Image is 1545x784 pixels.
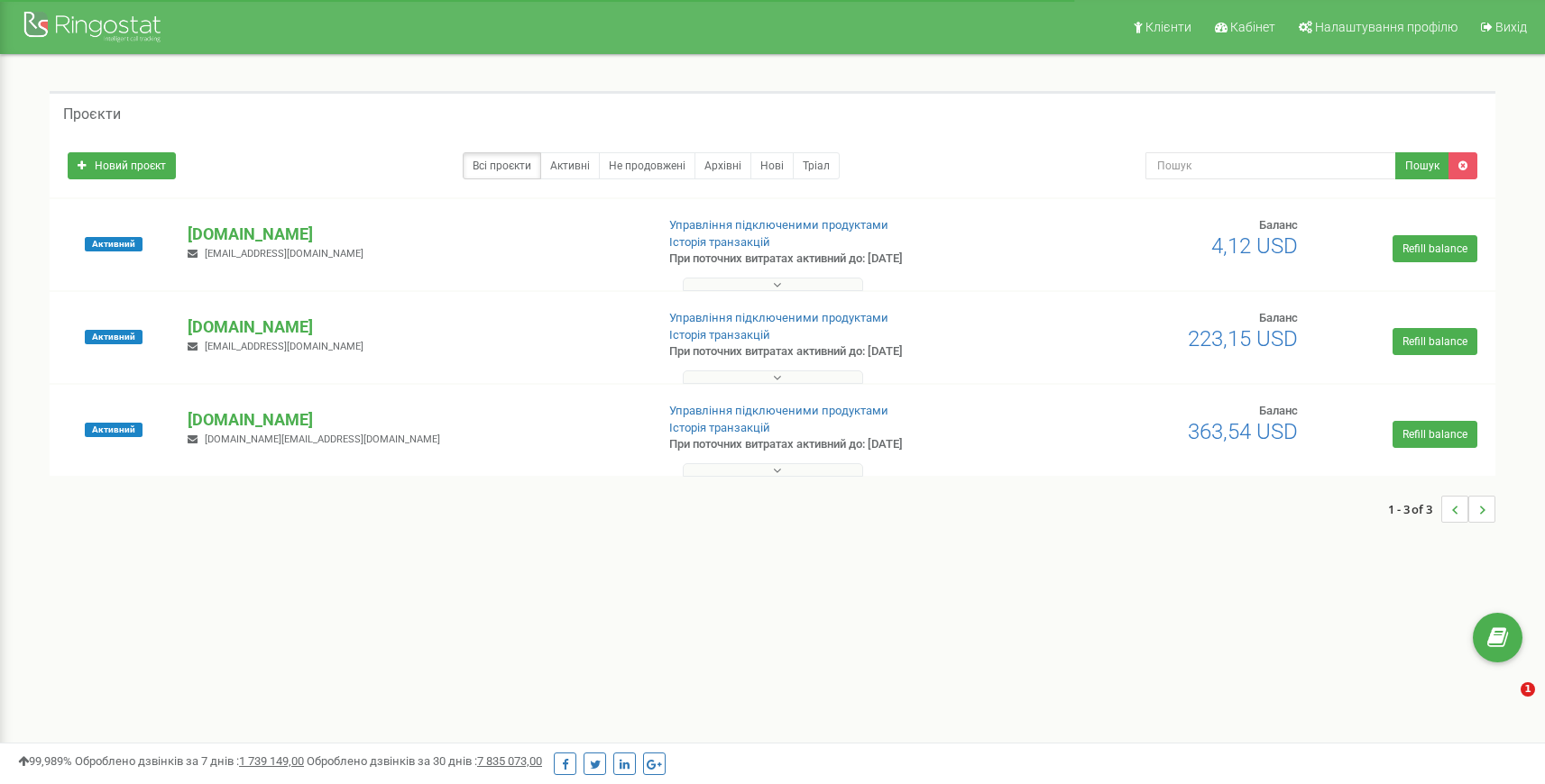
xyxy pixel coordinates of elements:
span: Баланс [1259,404,1298,417]
span: [EMAIL_ADDRESS][DOMAIN_NAME] [205,341,363,352]
a: Історія транзакцій [669,421,770,434]
a: Активні [540,152,600,179]
span: Вихід [1495,20,1527,34]
p: При поточних витратах активний до: [DATE] [669,436,1001,453]
span: Кабінет [1230,20,1275,34]
nav: ... [1388,478,1495,541]
span: 363,54 USD [1188,419,1298,444]
span: 99,989% [18,754,72,768]
a: Refill balance [1393,235,1477,262]
span: Оброблено дзвінків за 7 днів : [75,754,304,768]
span: Оброблено дзвінків за 30 днів : [307,754,542,768]
span: Баланс [1259,218,1298,232]
span: Баланс [1259,311,1298,324]
p: [DOMAIN_NAME] [188,315,639,339]
a: Архівні [694,152,751,179]
input: Пошук [1145,152,1396,179]
p: При поточних витратах активний до: [DATE] [669,251,1001,268]
span: Клієнти [1145,20,1191,34]
span: [EMAIL_ADDRESS][DOMAIN_NAME] [205,248,363,260]
a: Refill balance [1393,421,1477,448]
span: 1 [1521,682,1535,697]
u: 7 835 073,00 [477,754,542,768]
span: 4,12 USD [1211,233,1298,259]
a: Не продовжені [599,152,695,179]
a: Історія транзакцій [669,235,770,249]
a: Новий проєкт [68,152,176,179]
iframe: Intercom live chat [1484,682,1527,725]
a: Управління підключеними продуктами [669,404,888,417]
a: Управління підключеними продуктами [669,218,888,232]
a: Refill balance [1393,328,1477,355]
a: Нові [750,152,794,179]
span: Активний [85,330,143,344]
span: Налаштування профілю [1315,20,1458,34]
span: 1 - 3 of 3 [1388,496,1441,523]
h5: Проєкти [63,106,121,123]
a: Управління підключеними продуктами [669,311,888,324]
u: 1 739 149,00 [239,754,304,768]
p: [DOMAIN_NAME] [188,223,639,246]
button: Пошук [1395,152,1449,179]
img: Ringostat Logo [23,7,167,50]
a: Тріал [793,152,840,179]
span: [DOMAIN_NAME][EMAIL_ADDRESS][DOMAIN_NAME] [205,433,440,445]
span: Активний [85,237,143,251]
span: 223,15 USD [1188,326,1298,351]
a: Історія транзакцій [669,328,770,342]
p: [DOMAIN_NAME] [188,408,639,432]
span: Активний [85,423,143,437]
a: Всі проєкти [463,152,541,179]
p: При поточних витратах активний до: [DATE] [669,343,1001,360]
